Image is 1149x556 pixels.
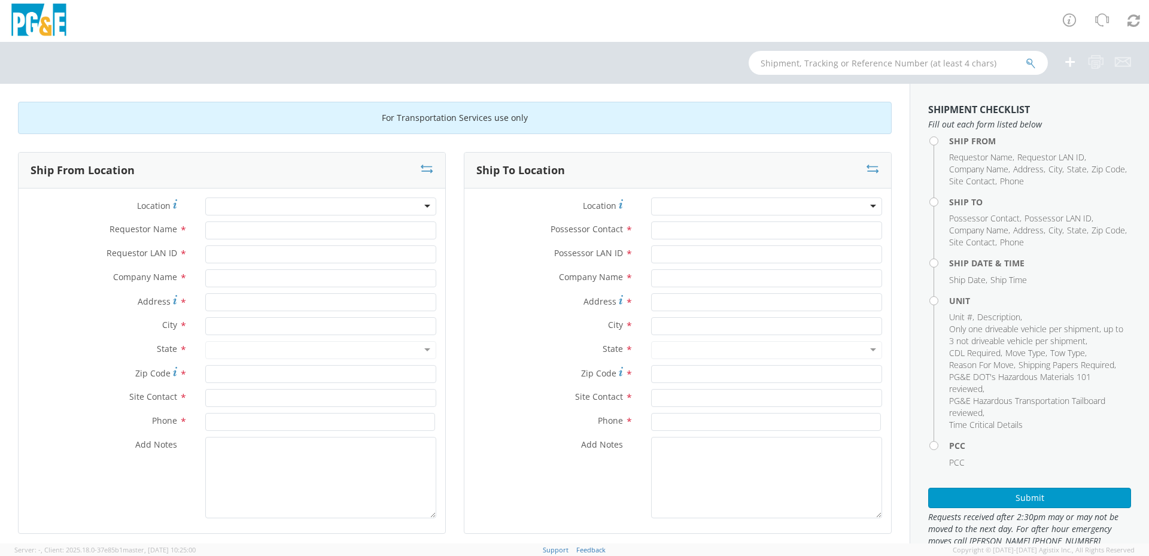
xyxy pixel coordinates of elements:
[1050,347,1087,359] li: ,
[1092,224,1127,236] li: ,
[949,419,1023,430] span: Time Critical Details
[44,545,196,554] span: Client: 2025.18.0-37e85b1
[977,311,1020,323] span: Description
[1092,163,1127,175] li: ,
[9,4,69,39] img: pge-logo-06675f144f4cfa6a6814.png
[1000,236,1024,248] span: Phone
[559,271,623,282] span: Company Name
[1019,359,1114,370] span: Shipping Papers Required
[551,223,623,235] span: Possessor Contact
[113,271,177,282] span: Company Name
[583,200,616,211] span: Location
[949,259,1131,268] h4: Ship Date & Time
[949,395,1128,419] li: ,
[1067,163,1087,175] span: State
[581,367,616,379] span: Zip Code
[1050,347,1085,358] span: Tow Type
[949,236,997,248] li: ,
[949,212,1020,224] span: Possessor Contact
[1048,163,1062,175] span: City
[949,347,1001,358] span: CDL Required
[949,323,1128,347] li: ,
[949,371,1091,394] span: PG&E DOT's Hazardous Materials 101 reviewed
[123,545,196,554] span: master, [DATE] 10:25:00
[949,163,1008,175] span: Company Name
[928,103,1030,116] strong: Shipment Checklist
[608,319,623,330] span: City
[949,175,995,187] span: Site Contact
[138,296,171,307] span: Address
[543,545,569,554] a: Support
[1017,151,1086,163] li: ,
[928,119,1131,130] span: Fill out each form listed below
[949,457,965,468] span: PCC
[1005,347,1045,358] span: Move Type
[949,224,1010,236] li: ,
[949,371,1128,395] li: ,
[162,319,177,330] span: City
[1013,163,1044,175] span: Address
[1048,163,1064,175] li: ,
[949,198,1131,206] h4: Ship To
[1005,347,1047,359] li: ,
[949,224,1008,236] span: Company Name
[949,395,1105,418] span: PG&E Hazardous Transportation Tailboard reviewed
[554,247,623,259] span: Possessor LAN ID
[129,391,177,402] span: Site Contact
[603,343,623,354] span: State
[928,511,1131,547] span: Requests received after 2:30pm may or may not be moved to the next day. For after hour emergency ...
[949,175,997,187] li: ,
[1017,151,1084,163] span: Requestor LAN ID
[598,415,623,426] span: Phone
[1067,224,1087,236] span: State
[152,415,177,426] span: Phone
[107,247,177,259] span: Requestor LAN ID
[1048,224,1062,236] span: City
[990,274,1027,285] span: Ship Time
[1025,212,1092,224] span: Possessor LAN ID
[1013,224,1045,236] li: ,
[949,212,1022,224] li: ,
[41,545,42,554] span: ,
[949,296,1131,305] h4: Unit
[949,151,1014,163] li: ,
[583,296,616,307] span: Address
[953,545,1135,555] span: Copyright © [DATE]-[DATE] Agistix Inc., All Rights Reserved
[1067,224,1089,236] li: ,
[949,441,1131,450] h4: PCC
[949,151,1013,163] span: Requestor Name
[31,165,135,177] h3: Ship From Location
[18,102,892,134] div: For Transportation Services use only
[1092,163,1125,175] span: Zip Code
[135,367,171,379] span: Zip Code
[1092,224,1125,236] span: Zip Code
[110,223,177,235] span: Requestor Name
[576,545,606,554] a: Feedback
[157,343,177,354] span: State
[1025,212,1093,224] li: ,
[949,274,986,285] span: Ship Date
[949,163,1010,175] li: ,
[749,51,1048,75] input: Shipment, Tracking or Reference Number (at least 4 chars)
[949,347,1002,359] li: ,
[575,391,623,402] span: Site Contact
[928,488,1131,508] button: Submit
[949,136,1131,145] h4: Ship From
[1048,224,1064,236] li: ,
[1013,163,1045,175] li: ,
[14,545,42,554] span: Server: -
[1019,359,1116,371] li: ,
[949,274,987,286] li: ,
[1000,175,1024,187] span: Phone
[135,439,177,450] span: Add Notes
[1013,224,1044,236] span: Address
[949,311,974,323] li: ,
[949,359,1014,370] span: Reason For Move
[977,311,1022,323] li: ,
[949,236,995,248] span: Site Contact
[1067,163,1089,175] li: ,
[476,165,565,177] h3: Ship To Location
[949,323,1123,347] span: Only one driveable vehicle per shipment, up to 3 not driveable vehicle per shipment
[949,359,1016,371] li: ,
[949,311,972,323] span: Unit #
